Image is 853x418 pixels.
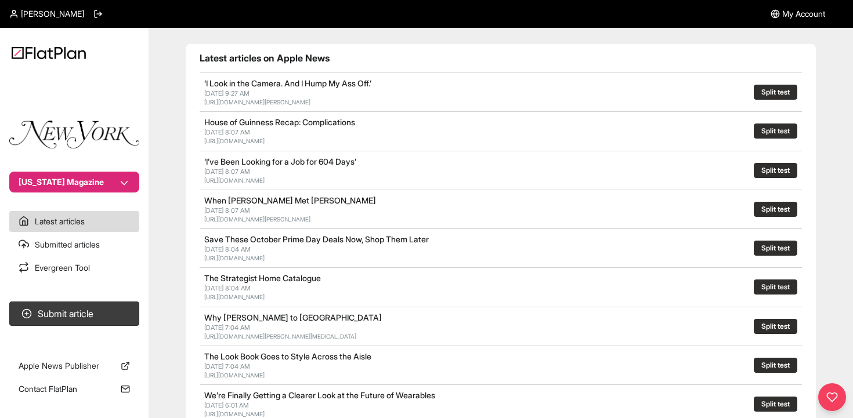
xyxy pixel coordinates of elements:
button: Split test [754,319,797,334]
a: Submitted articles [9,234,139,255]
button: [US_STATE] Magazine [9,172,139,192]
button: Split test [754,279,797,295]
a: Save These October Prime Day Deals Now, Shop Them Later [204,234,429,244]
a: Contact FlatPlan [9,379,139,399]
span: [DATE] 7:04 AM [204,324,250,332]
a: [URL][DOMAIN_NAME] [204,372,265,379]
a: The Strategist Home Catalogue [204,273,321,283]
span: [DATE] 7:04 AM [204,362,250,370]
h1: Latest articles on Apple News [200,51,802,65]
span: [DATE] 8:04 AM [204,284,251,292]
a: ‘I’ve Been Looking for a Job for 604 Days’ [204,157,356,166]
button: Split test [754,202,797,217]
button: Split test [754,85,797,100]
a: The Look Book Goes to Style Across the Aisle [204,351,371,361]
a: Evergreen Tool [9,257,139,278]
button: Split test [754,358,797,373]
a: Why [PERSON_NAME] to [GEOGRAPHIC_DATA] [204,312,382,322]
a: [URL][DOMAIN_NAME] [204,137,265,144]
a: [URL][DOMAIN_NAME][PERSON_NAME] [204,99,310,106]
span: [DATE] 8:07 AM [204,168,250,176]
a: [URL][DOMAIN_NAME] [204,410,265,417]
span: [DATE] 6:01 AM [204,401,249,409]
a: House of Guinness Recap: Complications [204,117,355,127]
span: [DATE] 8:04 AM [204,245,251,253]
span: [DATE] 8:07 AM [204,128,250,136]
a: We’re Finally Getting a Clearer Look at the Future of Wearables [204,390,435,400]
a: ‘I Look in the Camera. And I Hump My Ass Off.’ [204,78,371,88]
span: [DATE] 8:07 AM [204,206,250,215]
span: My Account [782,8,825,20]
img: Publication Logo [9,121,139,148]
button: Split test [754,241,797,256]
a: [URL][DOMAIN_NAME][PERSON_NAME] [204,216,310,223]
button: Submit article [9,301,139,326]
a: When [PERSON_NAME] Met [PERSON_NAME] [204,195,376,205]
a: [URL][DOMAIN_NAME] [204,293,265,300]
button: Split test [754,397,797,412]
a: [URL][DOMAIN_NAME] [204,177,265,184]
img: Logo [12,46,86,59]
span: [DATE] 9:27 AM [204,89,250,97]
a: [URL][DOMAIN_NAME][PERSON_NAME][MEDICAL_DATA] [204,333,356,340]
button: Split test [754,123,797,139]
a: [URL][DOMAIN_NAME] [204,255,265,261]
a: [PERSON_NAME] [9,8,84,20]
button: Split test [754,163,797,178]
span: [PERSON_NAME] [21,8,84,20]
a: Latest articles [9,211,139,232]
a: Apple News Publisher [9,355,139,376]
